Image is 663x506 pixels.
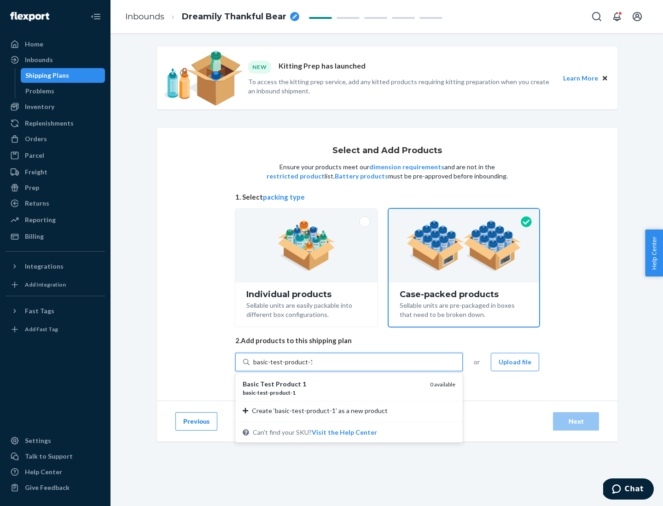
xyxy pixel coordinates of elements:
div: Fast Tags [25,306,54,316]
em: 1 [292,389,296,396]
button: Close Navigation [87,7,105,26]
a: Problems [21,84,105,98]
a: Shipping Plans [21,68,105,83]
div: Settings [25,436,51,445]
span: 2. Add products to this shipping plan [235,336,539,345]
span: Dreamily Thankful Bear [182,11,286,23]
a: Home [6,37,105,52]
div: Prep [25,183,39,192]
button: Open Search Box [587,7,606,26]
div: Shipping Plans [25,71,69,80]
button: Close [600,73,610,83]
div: Give Feedback [25,483,70,492]
div: - - - [243,389,423,397]
a: Settings [6,433,105,448]
input: Basic Test Product 1basic-test-product-10 availableCreate ‘basic-test-product-1’ as a new product... [253,357,312,367]
a: Add Fast Tag [6,322,105,337]
div: Inbounds [25,55,53,64]
div: Returns [25,199,49,208]
div: Billing [25,232,44,241]
div: Case-packed products [400,290,528,299]
div: Orders [25,134,47,144]
a: Billing [6,229,105,244]
iframe: Opens a widget where you can chat to one of our agents [603,478,654,501]
div: Replenishments [25,119,74,128]
div: Freight [25,167,47,177]
div: Add Fast Tag [25,325,58,333]
em: basic [243,389,256,396]
em: 1 [302,380,306,388]
a: Freight [6,165,105,179]
a: Orders [6,132,105,146]
button: Help Center [645,230,663,276]
a: Inbounds [125,11,164,22]
button: Open notifications [608,7,626,26]
img: Flexport logo [10,12,49,21]
div: NEW [248,61,271,73]
div: Sellable units are easily packable into different box configurations. [246,299,366,319]
span: 1. Select [235,192,539,202]
em: test [257,389,268,396]
a: Prep [6,180,105,195]
button: Integrations [6,259,105,274]
button: packing type [263,192,305,202]
div: Home [25,40,43,49]
a: Inbounds [6,52,105,67]
button: Next [553,412,599,431]
span: Create ‘basic-test-product-1’ as a new product [252,406,388,415]
img: individual-pack.facf35554cb0f1810c75b2bd6df2d64e.png [278,220,335,271]
em: Basic [243,380,259,388]
em: Product [276,380,301,388]
button: Talk to Support [6,449,105,464]
div: Reporting [25,215,56,224]
button: Basic Test Product 1basic-test-product-10 availableCreate ‘basic-test-product-1’ as a new product... [312,428,377,437]
button: Learn More [563,73,598,83]
p: Kitting Prep has launched [279,61,366,73]
span: Can't find your SKU? [253,428,377,437]
button: Open account menu [628,7,646,26]
p: To access the kitting prep service, add any kitted products requiring kitting preparation when yo... [248,77,555,96]
button: Battery products [335,172,388,181]
img: case-pack.59cecea509d18c883b923b81aeac6d0b.png [407,220,521,271]
div: Next [561,417,591,426]
button: Fast Tags [6,304,105,318]
span: or [474,357,480,367]
div: Add Integration [25,281,66,288]
button: restricted product [267,172,325,181]
ol: breadcrumbs [118,3,307,30]
em: product [270,389,291,396]
em: Test [260,380,274,388]
span: 0 available [430,381,455,388]
a: Reporting [6,213,105,227]
button: Previous [175,412,217,431]
div: Inventory [25,102,54,111]
div: Integrations [25,262,64,271]
div: Parcel [25,151,44,160]
div: Individual products [246,290,366,299]
div: Help Center [25,467,62,477]
button: Upload file [491,353,539,371]
a: Add Integration [6,277,105,292]
p: Ensure your products meet our and are not in the list. must be pre-approved before inbounding. [266,162,509,181]
button: Give Feedback [6,480,105,495]
div: Sellable units are pre-packaged in boxes that need to be broken down. [400,299,528,319]
a: Returns [6,196,105,211]
a: Help Center [6,465,105,479]
a: Parcel [6,148,105,163]
div: Talk to Support [25,452,73,461]
a: Inventory [6,99,105,114]
h1: Select and Add Products [332,146,442,155]
a: Replenishments [6,116,105,131]
button: dimension requirements [369,162,444,172]
div: Problems [25,86,54,96]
